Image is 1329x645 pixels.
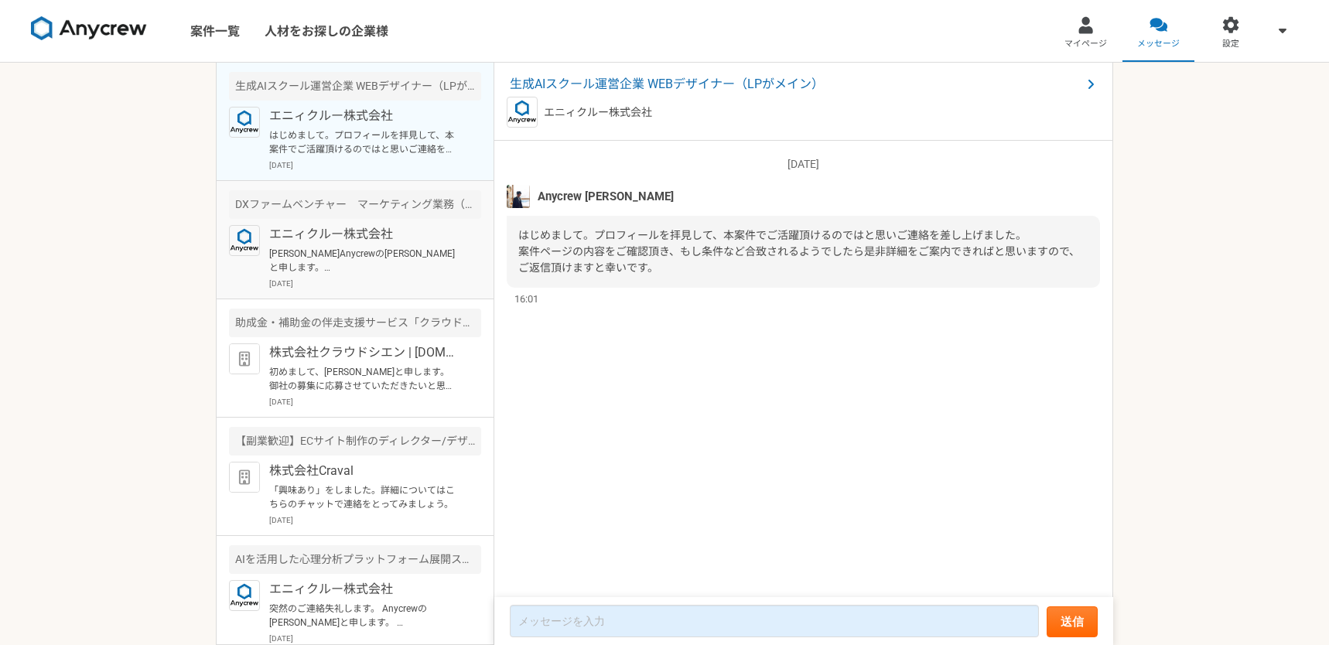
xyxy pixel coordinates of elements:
[269,462,460,480] p: 株式会社Craval
[1222,38,1239,50] span: 設定
[229,462,260,493] img: default_org_logo-42cde973f59100197ec2c8e796e4974ac8490bb5b08a0eb061ff975e4574aa76.png
[1047,606,1098,637] button: 送信
[269,278,481,289] p: [DATE]
[507,156,1100,172] p: [DATE]
[269,633,481,644] p: [DATE]
[229,225,260,256] img: logo_text_blue_01.png
[510,75,1081,94] span: 生成AIスクール運営企業 WEBデザイナー（LPがメイン）
[269,247,460,275] p: [PERSON_NAME]Anycrewの[PERSON_NAME]と申します。 サービスのご利用、ありがとうございます。 ご経験を拝見し、こちらの案件でご活躍いただけるのではないかと思い、お声...
[229,309,481,337] div: 助成金・補助金の伴走支援サービス「クラウドシエン」のデザイン・コーディング業務
[538,188,674,205] span: Anycrew [PERSON_NAME]
[507,185,530,208] img: tomoya_yamashita.jpeg
[229,580,260,611] img: logo_text_blue_01.png
[229,545,481,574] div: AIを活用した心理分析プラットフォーム展開スタートアップ Webデザイナー
[269,225,460,244] p: エニィクルー株式会社
[544,104,652,121] p: エニィクルー株式会社
[518,229,1080,274] span: はじめまして。プロフィールを拝見して、本案件でご活躍頂けるのではと思いご連絡を差し上げました。 案件ページの内容をご確認頂き、もし条件など合致されるようでしたら是非詳細をご案内できればと思います...
[507,97,538,128] img: logo_text_blue_01.png
[269,159,481,171] p: [DATE]
[269,343,460,362] p: 株式会社クラウドシエン | [DOMAIN_NAME]
[31,16,147,41] img: 8DqYSo04kwAAAAASUVORK5CYII=
[269,602,460,630] p: 突然のご連絡失礼します。 Anycrewの[PERSON_NAME]と申します。 サービスのご利用、ありがとうございます。 プロフィールに記載いただいているポートフォリオを拝見し、お声かけさせて...
[514,292,538,306] span: 16:01
[229,190,481,219] div: DXファームベンチャー マーケティング業務（クリエイティブと施策実施サポート）
[269,483,460,511] p: 「興味あり」をしました。詳細についてはこちらのチャットで連絡をとってみましょう。
[229,343,260,374] img: default_org_logo-42cde973f59100197ec2c8e796e4974ac8490bb5b08a0eb061ff975e4574aa76.png
[229,107,260,138] img: logo_text_blue_01.png
[1137,38,1180,50] span: メッセージ
[269,128,460,156] p: はじめまして。プロフィールを拝見して、本案件でご活躍頂けるのではと思いご連絡を差し上げました。 案件ページの内容をご確認頂き、もし条件など合致されるようでしたら是非詳細をご案内できればと思います...
[269,580,460,599] p: エニィクルー株式会社
[269,396,481,408] p: [DATE]
[229,427,481,456] div: 【副業歓迎】ECサイト制作のディレクター/デザイナー/コーダーを募集
[269,514,481,526] p: [DATE]
[1064,38,1107,50] span: マイページ
[269,365,460,393] p: 初めまして、[PERSON_NAME]と申します。 御社の募集に応募させていただきたいと思います。 Webデザインのみならず、UIデザイン、広告クリエイティブ制作、販促ツール（印刷物など）におい...
[269,107,460,125] p: エニィクルー株式会社
[229,72,481,101] div: 生成AIスクール運営企業 WEBデザイナー（LPがメイン）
